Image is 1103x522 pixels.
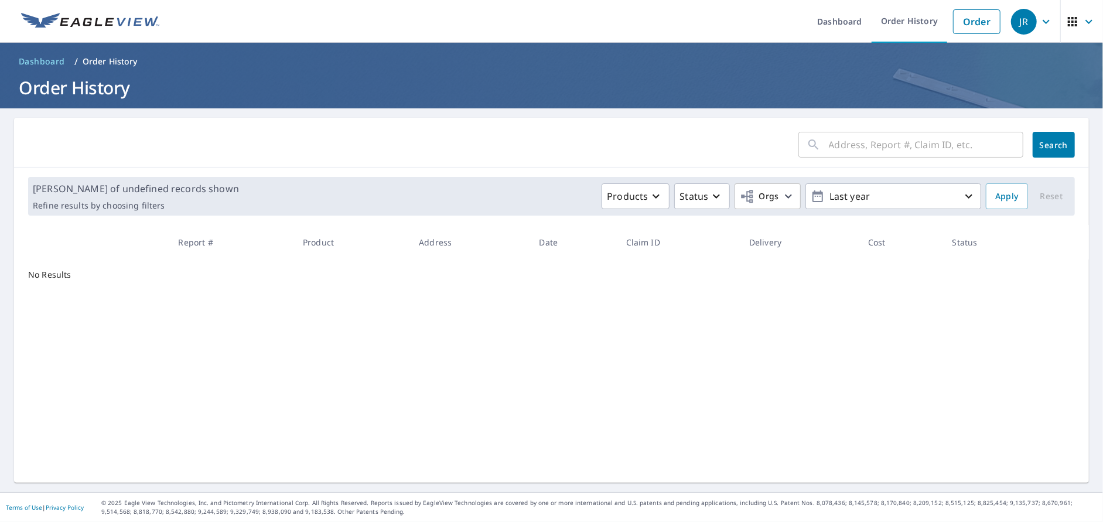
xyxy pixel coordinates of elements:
button: Search [1033,132,1075,158]
input: Address, Report #, Claim ID, etc. [829,128,1023,161]
p: Status [679,189,708,203]
span: Dashboard [19,56,65,67]
p: [PERSON_NAME] of undefined records shown [33,182,239,196]
th: Product [293,225,409,260]
span: Search [1042,139,1066,151]
span: Orgs [740,189,779,204]
th: Address [409,225,530,260]
td: No Results [14,260,169,290]
th: Date [530,225,617,260]
th: Claim ID [617,225,740,260]
p: © 2025 Eagle View Technologies, Inc. and Pictometry International Corp. All Rights Reserved. Repo... [101,499,1097,516]
img: EV Logo [21,13,159,30]
h1: Order History [14,76,1089,100]
p: Refine results by choosing filters [33,200,239,211]
a: Privacy Policy [46,503,84,511]
li: / [74,54,78,69]
button: Status [674,183,730,209]
nav: breadcrumb [14,52,1089,71]
p: Order History [83,56,138,67]
p: Last year [825,186,962,207]
th: Cost [859,225,943,260]
button: Last year [805,183,981,209]
div: JR [1011,9,1037,35]
button: Products [602,183,670,209]
th: Status [943,225,1046,260]
a: Order [953,9,1000,34]
p: Products [607,189,648,203]
th: Report # [169,225,294,260]
a: Dashboard [14,52,70,71]
button: Orgs [735,183,801,209]
th: Delivery [740,225,859,260]
span: Apply [995,189,1019,204]
button: Apply [986,183,1028,209]
a: Terms of Use [6,503,42,511]
p: | [6,504,84,511]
